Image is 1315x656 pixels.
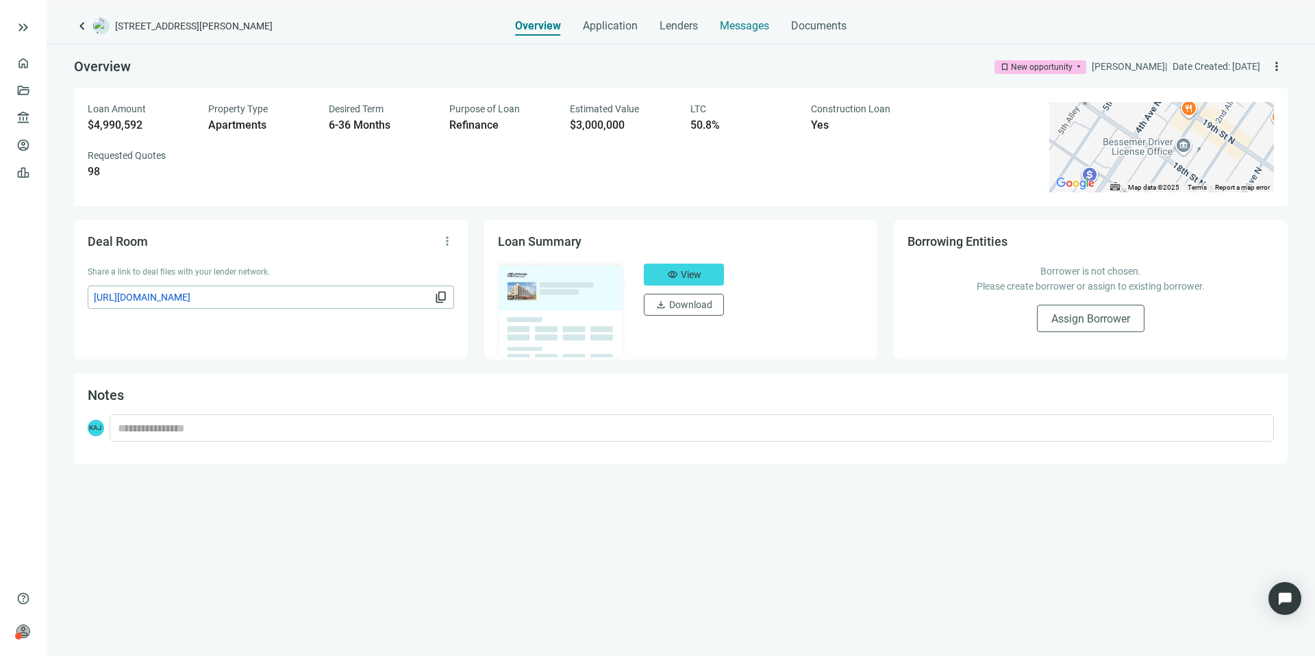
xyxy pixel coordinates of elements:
[93,18,110,34] img: deal-logo
[449,103,520,114] span: Purpose of Loan
[329,103,384,114] span: Desired Term
[1037,305,1144,332] button: Assign Borrower
[94,290,431,305] span: [URL][DOMAIN_NAME]
[921,279,1260,294] p: Please create borrower or assign to existing borrower.
[655,299,666,310] span: download
[74,18,90,34] a: keyboard_arrow_left
[921,264,1260,279] p: Borrower is not chosen.
[1092,59,1167,74] div: [PERSON_NAME] |
[644,294,724,316] button: downloadDownload
[440,234,454,248] span: more_vert
[1188,184,1207,191] a: Terms (opens in new tab)
[1110,183,1120,192] button: Keyboard shortcuts
[720,19,769,32] span: Messages
[667,269,678,280] span: visibility
[811,118,915,132] div: Yes
[1053,175,1098,192] a: Open this area in Google Maps (opens a new window)
[570,103,639,114] span: Estimated Value
[436,230,458,252] button: more_vert
[669,299,712,310] span: Download
[88,165,192,179] div: 98
[88,387,124,403] span: Notes
[208,103,268,114] span: Property Type
[74,58,131,75] span: Overview
[16,592,30,605] span: help
[1266,55,1288,77] button: more_vert
[907,234,1007,249] span: Borrowing Entities
[1270,60,1283,73] span: more_vert
[1051,312,1130,325] span: Assign Borrower
[449,118,553,132] div: Refinance
[644,264,724,286] button: visibilityView
[1215,184,1270,191] a: Report a map error
[583,19,638,33] span: Application
[498,234,581,249] span: Loan Summary
[494,260,628,361] img: dealOverviewImg
[88,103,146,114] span: Loan Amount
[15,19,32,36] button: keyboard_double_arrow_right
[1268,582,1301,615] div: Open Intercom Messenger
[791,19,847,33] span: Documents
[88,420,104,436] span: KAJ
[660,19,698,33] span: Lenders
[570,118,674,132] div: $3,000,000
[88,267,270,277] span: Share a link to deal files with your lender network.
[1000,62,1010,72] span: bookmark
[811,103,890,114] span: Construction Loan
[115,19,273,33] span: [STREET_ADDRESS][PERSON_NAME]
[690,118,794,132] div: 50.8%
[1173,59,1260,74] div: Date Created: [DATE]
[1011,60,1073,74] div: New opportunity
[1053,175,1098,192] img: Google
[690,103,706,114] span: LTC
[88,118,192,132] div: $4,990,592
[208,118,312,132] div: Apartments
[16,111,26,125] span: account_balance
[434,290,448,304] span: content_copy
[681,269,701,280] span: View
[515,19,561,33] span: Overview
[329,118,433,132] div: 6-36 Months
[88,150,166,161] span: Requested Quotes
[16,625,30,638] span: person
[88,234,148,249] span: Deal Room
[1128,184,1179,191] span: Map data ©2025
